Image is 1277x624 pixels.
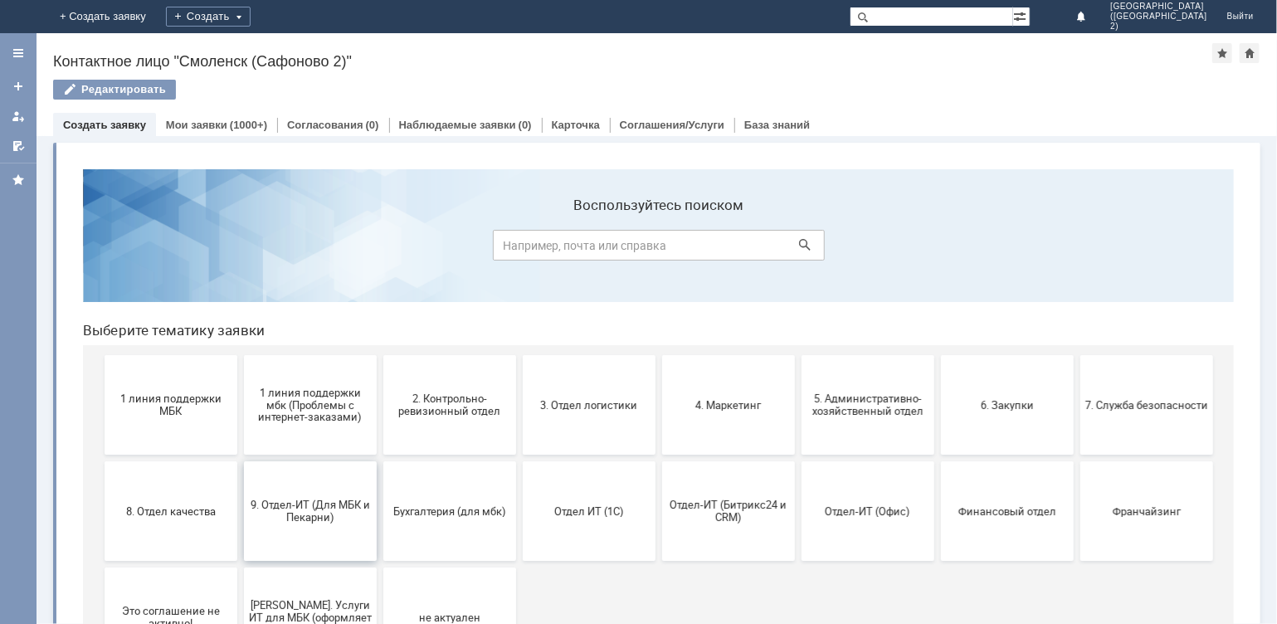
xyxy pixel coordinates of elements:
[319,236,441,261] span: 2. Контрольно-ревизионный отдел
[458,242,581,255] span: 3. Отдел логистики
[230,119,267,131] div: (1000+)
[166,7,251,27] div: Создать
[871,305,1004,405] button: Финансовый отдел
[13,166,1164,183] header: Выберите тематику заявки
[179,442,302,480] span: [PERSON_NAME]. Услуги ИТ для МБК (оформляет L1)
[314,199,446,299] button: 2. Контрольно-ревизионный отдел
[1110,12,1206,22] span: ([GEOGRAPHIC_DATA]
[453,199,586,299] button: 3. Отдел логистики
[1110,22,1206,32] span: 2)
[519,119,532,131] div: (0)
[1110,2,1206,12] span: [GEOGRAPHIC_DATA]
[319,455,441,467] span: не актуален
[399,119,516,131] a: Наблюдаемые заявки
[166,119,227,131] a: Мои заявки
[1011,305,1143,405] button: Франчайзинг
[1016,349,1138,361] span: Франчайзинг
[63,119,146,131] a: Создать заявку
[597,343,720,368] span: Отдел-ИТ (Битрикс24 и CRM)
[1016,242,1138,255] span: 7. Служба безопасности
[458,349,581,361] span: Отдел ИТ (1С)
[5,73,32,100] a: Создать заявку
[876,242,999,255] span: 6. Закупки
[366,119,379,131] div: (0)
[179,230,302,267] span: 1 линия поддержки мбк (Проблемы с интернет-заказами)
[552,119,600,131] a: Карточка
[1240,43,1260,63] div: Сделать домашней страницей
[5,133,32,159] a: Мои согласования
[174,199,307,299] button: 1 линия поддержки мбк (Проблемы с интернет-заказами)
[53,53,1212,70] div: Контактное лицо "Смоленск (Сафоново 2)"
[592,199,725,299] button: 4. Маркетинг
[40,449,163,474] span: Это соглашение не активно!
[876,349,999,361] span: Финансовый отдел
[1013,7,1030,23] span: Расширенный поиск
[732,305,865,405] button: Отдел-ИТ (Офис)
[5,103,32,129] a: Мои заявки
[179,343,302,368] span: 9. Отдел-ИТ (Для МБК и Пекарни)
[40,349,163,361] span: 8. Отдел качества
[287,119,363,131] a: Согласования
[620,119,724,131] a: Соглашения/Услуги
[732,199,865,299] button: 5. Административно-хозяйственный отдел
[423,74,755,105] input: Например, почта или справка
[592,305,725,405] button: Отдел-ИТ (Битрикс24 и CRM)
[423,41,755,57] label: Воспользуйтесь поиском
[737,236,860,261] span: 5. Административно-хозяйственный отдел
[1011,199,1143,299] button: 7. Служба безопасности
[174,305,307,405] button: 9. Отдел-ИТ (Для МБК и Пекарни)
[35,199,168,299] button: 1 линия поддержки МБК
[314,305,446,405] button: Бухгалтерия (для мбк)
[40,236,163,261] span: 1 линия поддержки МБК
[35,412,168,511] button: Это соглашение не активно!
[35,305,168,405] button: 8. Отдел качества
[597,242,720,255] span: 4. Маркетинг
[453,305,586,405] button: Отдел ИТ (1С)
[737,349,860,361] span: Отдел-ИТ (Офис)
[871,199,1004,299] button: 6. Закупки
[314,412,446,511] button: не актуален
[744,119,810,131] a: База знаний
[319,349,441,361] span: Бухгалтерия (для мбк)
[1212,43,1232,63] div: Добавить в избранное
[174,412,307,511] button: [PERSON_NAME]. Услуги ИТ для МБК (оформляет L1)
